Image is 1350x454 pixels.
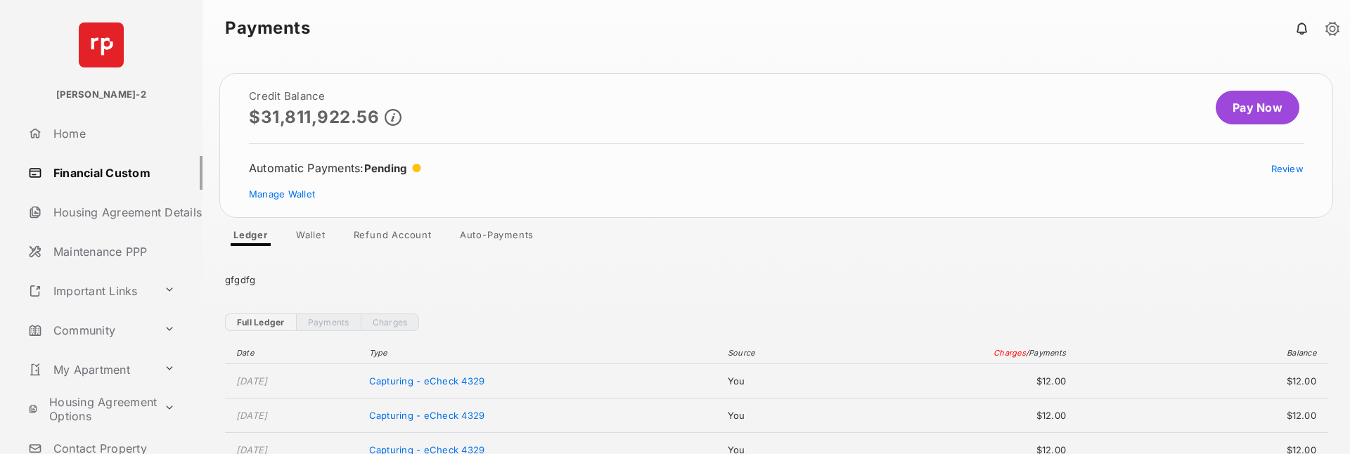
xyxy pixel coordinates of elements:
[22,235,202,268] a: Maintenance PPP
[225,20,310,37] strong: Payments
[1073,398,1327,433] td: $12.00
[361,313,420,331] a: Charges
[249,188,315,200] a: Manage Wallet
[236,410,268,421] time: [DATE]
[721,342,835,364] th: Source
[362,342,721,364] th: Type
[222,229,279,246] a: Ledger
[369,410,485,421] span: Capturing - eCheck 4329
[994,348,1026,358] span: Charges
[236,375,268,387] time: [DATE]
[225,313,296,331] a: Full Ledger
[22,353,158,387] a: My Apartment
[721,398,835,433] td: You
[22,392,158,426] a: Housing Agreement Options
[1073,342,1327,364] th: Balance
[249,91,401,102] h2: Credit Balance
[22,313,158,347] a: Community
[79,22,124,67] img: svg+xml;base64,PHN2ZyB4bWxucz0iaHR0cDovL3d3dy53My5vcmcvMjAwMC9zdmciIHdpZHRoPSI2NCIgaGVpZ2h0PSI2NC...
[56,88,146,102] p: [PERSON_NAME]-2
[1271,163,1304,174] a: Review
[1073,364,1327,398] td: $12.00
[842,375,1067,387] span: $12.00
[249,108,379,127] p: $31,811,922.56
[342,229,443,246] a: Refund Account
[364,162,407,175] span: Pending
[285,229,337,246] a: Wallet
[22,156,202,190] a: Financial Custom
[22,274,158,308] a: Important Links
[225,342,362,364] th: Date
[22,117,202,150] a: Home
[249,161,421,175] div: Automatic Payments :
[225,263,1327,297] div: gfgdfg
[721,364,835,398] td: You
[1026,348,1066,358] span: / Payments
[296,313,361,331] a: Payments
[449,229,545,246] a: Auto-Payments
[22,195,202,229] a: Housing Agreement Details
[369,375,485,387] span: Capturing - eCheck 4329
[842,410,1067,421] span: $12.00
